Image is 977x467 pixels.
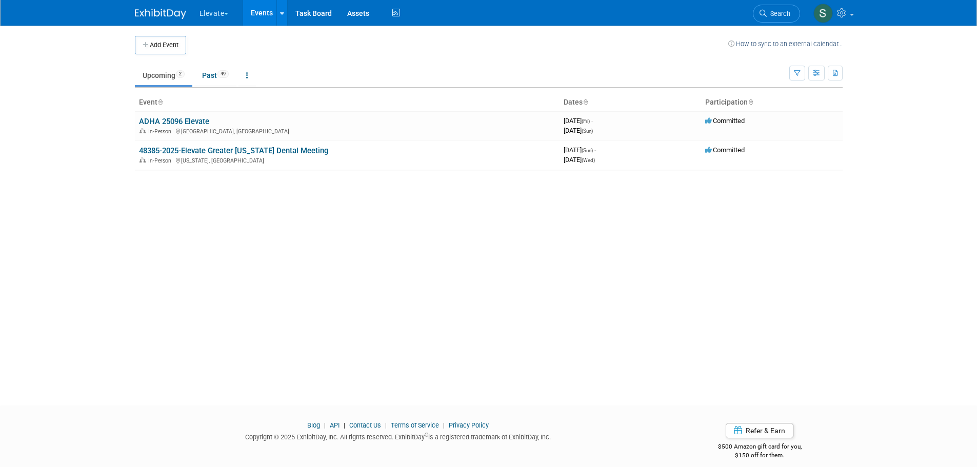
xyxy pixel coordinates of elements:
a: Past49 [194,66,236,85]
img: ExhibitDay [135,9,186,19]
img: Samantha Meyers [813,4,833,23]
a: Refer & Earn [726,423,793,438]
span: In-Person [148,157,174,164]
span: [DATE] [564,127,593,134]
span: | [441,421,447,429]
span: | [383,421,389,429]
span: Search [767,10,790,17]
span: (Fri) [582,118,590,124]
a: Sort by Event Name [157,98,163,106]
span: 2 [176,70,185,78]
div: Copyright © 2025 ExhibitDay, Inc. All rights reserved. ExhibitDay is a registered trademark of Ex... [135,430,662,442]
th: Dates [560,94,701,111]
div: $500 Amazon gift card for you, [677,436,843,459]
span: (Sun) [582,148,593,153]
th: Participation [701,94,843,111]
a: 48385-2025-Elevate Greater [US_STATE] Dental Meeting [139,146,328,155]
a: How to sync to an external calendar... [728,40,843,48]
span: | [341,421,348,429]
span: | [322,421,328,429]
span: [DATE] [564,156,595,164]
span: In-Person [148,128,174,135]
span: (Wed) [582,157,595,163]
span: Committed [705,146,745,154]
span: [DATE] [564,146,596,154]
span: 49 [217,70,229,78]
a: Sort by Participation Type [748,98,753,106]
a: Search [753,5,800,23]
a: Contact Us [349,421,381,429]
span: Committed [705,117,745,125]
span: - [594,146,596,154]
img: In-Person Event [139,157,146,163]
sup: ® [425,432,428,438]
a: Privacy Policy [449,421,489,429]
div: [US_STATE], [GEOGRAPHIC_DATA] [139,156,555,164]
a: ADHA 25096 Elevate [139,117,209,126]
span: - [591,117,593,125]
a: Upcoming2 [135,66,192,85]
a: Sort by Start Date [583,98,588,106]
a: Terms of Service [391,421,439,429]
div: [GEOGRAPHIC_DATA], [GEOGRAPHIC_DATA] [139,127,555,135]
a: API [330,421,340,429]
th: Event [135,94,560,111]
img: In-Person Event [139,128,146,133]
span: (Sun) [582,128,593,134]
a: Blog [307,421,320,429]
span: [DATE] [564,117,593,125]
div: $150 off for them. [677,451,843,460]
button: Add Event [135,36,186,54]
